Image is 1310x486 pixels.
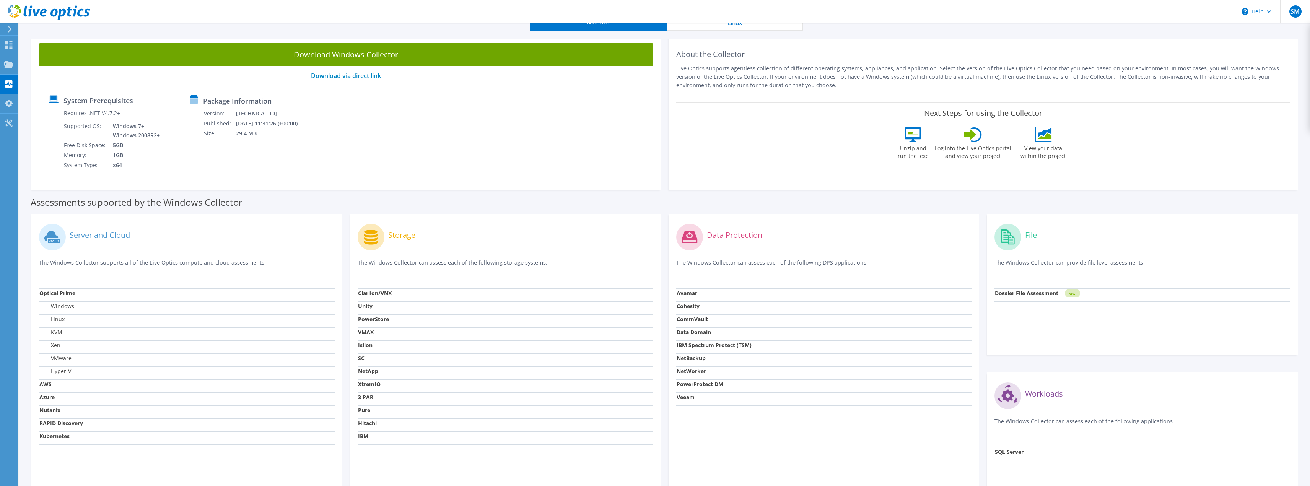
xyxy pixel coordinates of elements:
label: Xen [39,341,60,349]
label: Workloads [1025,390,1063,398]
td: 5GB [107,140,161,150]
strong: Azure [39,393,55,401]
svg: \n [1242,8,1248,15]
p: The Windows Collector can assess each of the following applications. [994,417,1290,433]
label: KVM [39,328,62,336]
label: File [1025,231,1037,239]
td: Free Disk Space: [63,140,107,150]
label: Server and Cloud [70,231,130,239]
strong: NetWorker [677,367,706,375]
td: Version: [203,109,236,119]
p: Live Optics supports agentless collection of different operating systems, appliances, and applica... [676,64,1290,89]
td: [TECHNICAL_ID] [236,109,308,119]
strong: Dossier File Assessment [995,289,1058,297]
label: Next Steps for using the Collector [924,109,1042,118]
td: 1GB [107,150,161,160]
strong: Unity [358,302,373,310]
label: Data Protection [707,231,762,239]
p: The Windows Collector can assess each of the following DPS applications. [676,258,972,274]
strong: SC [358,354,365,362]
label: Linux [39,315,65,323]
strong: Cohesity [677,302,700,310]
label: Storage [388,231,415,239]
strong: IBM [358,432,368,440]
td: Windows 7+ Windows 2008R2+ [107,121,161,140]
label: System Prerequisites [63,97,133,104]
strong: PowerProtect DM [677,380,723,388]
label: VMware [39,354,72,362]
strong: Pure [358,406,370,414]
strong: Kubernetes [39,432,70,440]
tspan: NEW! [1069,291,1076,296]
strong: PowerStore [358,315,389,323]
p: The Windows Collector can assess each of the following storage systems. [358,258,653,274]
strong: Veeam [677,393,695,401]
td: System Type: [63,160,107,170]
td: Memory: [63,150,107,160]
strong: RAPID Discovery [39,419,83,427]
td: x64 [107,160,161,170]
td: Published: [203,119,236,128]
td: Supported OS: [63,121,107,140]
label: Windows [39,302,74,310]
td: 29.4 MB [236,128,308,138]
strong: VMAX [358,328,374,336]
strong: IBM Spectrum Protect (TSM) [677,341,752,349]
a: Download Windows Collector [39,43,653,66]
h2: About the Collector [676,50,1290,59]
label: Unzip and run the .exe [895,142,931,160]
strong: Hitachi [358,419,377,427]
strong: Data Domain [677,328,711,336]
p: The Windows Collector supports all of the Live Optics compute and cloud assessments. [39,258,335,274]
label: Hyper-V [39,367,71,375]
td: [DATE] 11:31:26 (+00:00) [236,119,308,128]
strong: Clariion/VNX [358,289,392,297]
label: Log into the Live Optics portal and view your project [934,142,1012,160]
strong: Avamar [677,289,697,297]
strong: 3 PAR [358,393,373,401]
strong: Nutanix [39,406,60,414]
strong: AWS [39,380,52,388]
label: View your data within the project [1015,142,1071,160]
strong: XtremIO [358,380,381,388]
strong: NetBackup [677,354,706,362]
span: SM [1289,5,1302,18]
label: Assessments supported by the Windows Collector [31,198,242,206]
strong: NetApp [358,367,378,375]
a: Download via direct link [311,72,381,80]
strong: Optical Prime [39,289,75,297]
label: Requires .NET V4.7.2+ [64,109,120,117]
label: Package Information [203,97,272,105]
strong: SQL Server [995,448,1024,455]
p: The Windows Collector can provide file level assessments. [994,258,1290,274]
td: Size: [203,128,236,138]
strong: Isilon [358,341,373,349]
strong: CommVault [677,315,708,323]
